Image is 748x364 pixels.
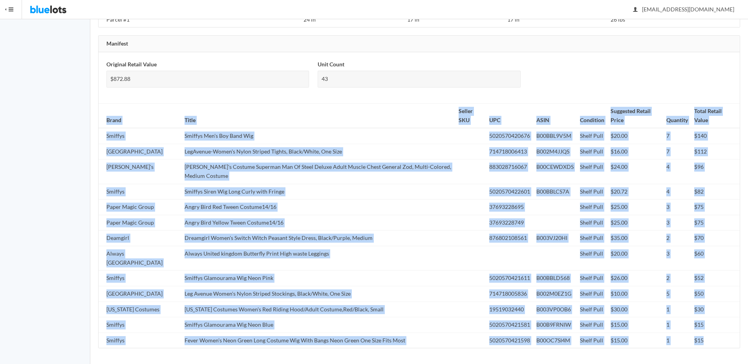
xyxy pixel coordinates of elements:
[486,271,533,286] td: 5020570421611
[607,230,663,246] td: $35.00
[99,36,740,52] div: Manifest
[663,302,691,317] td: 1
[486,215,533,230] td: 37693228749
[691,159,740,184] td: $96
[663,271,691,286] td: 2
[181,230,455,246] td: Dreamgirl Women's Switch Witch Peasant Style Dress, Black/Purple, Medium
[533,184,577,199] td: B00BBLCS7A
[181,302,455,317] td: [US_STATE] Costumes Women's Red Riding Hood/Adult Costume,Red/Black, Small
[663,286,691,302] td: 5
[691,302,740,317] td: $30
[607,215,663,230] td: $25.00
[607,199,663,215] td: $25.00
[577,246,607,271] td: Shelf Pull
[181,103,455,128] th: Title
[691,215,740,230] td: $75
[577,144,607,159] td: Shelf Pull
[486,230,533,246] td: 876802108561
[577,159,607,184] td: Shelf Pull
[318,60,344,69] label: Unit Count
[533,302,577,317] td: B003VP0OB6
[181,271,455,286] td: Smiffys Glamourama Wig Neon Pink
[663,333,691,348] td: 1
[99,215,181,230] td: Paper Magic Group
[181,215,455,230] td: Angry Bird Yellow Tween Costume14/16
[691,286,740,302] td: $50
[404,12,504,27] td: 17 in
[181,333,455,348] td: Fever Women's Neon Green Long Costume Wig With Bangs Neon Green One Size Fits Most
[99,286,181,302] td: [GEOGRAPHIC_DATA]
[106,60,157,69] label: Original Retail Value
[533,159,577,184] td: B00CEWDXDS
[663,317,691,333] td: 1
[577,199,607,215] td: Shelf Pull
[607,246,663,271] td: $20.00
[533,317,577,333] td: B00B9FRNIW
[99,128,181,144] td: Smiffys
[181,144,455,159] td: LegAvenue-Women's Nylon Striped Tights, Black/White, One Size
[99,302,181,317] td: [US_STATE] Costumes
[577,215,607,230] td: Shelf Pull
[577,184,607,199] td: Shelf Pull
[99,103,181,128] th: Brand
[691,144,740,159] td: $112
[631,6,639,14] ion-icon: person
[486,199,533,215] td: 37693228695
[577,230,607,246] td: Shelf Pull
[455,103,486,128] th: Seller SKU
[486,128,533,144] td: 5020570420676
[533,144,577,159] td: B002M4JJQS
[607,103,663,128] th: Suggested Retail Price
[607,144,663,159] td: $16.00
[577,302,607,317] td: Shelf Pull
[607,271,663,286] td: $26.00
[577,317,607,333] td: Shelf Pull
[106,71,309,88] div: $872.88
[99,144,181,159] td: [GEOGRAPHIC_DATA]
[691,317,740,333] td: $15
[533,103,577,128] th: ASIN
[504,12,608,27] td: 17 in
[181,317,455,333] td: Smiffys Glamourama Wig Neon Blue
[486,144,533,159] td: 714718006413
[663,144,691,159] td: 7
[663,230,691,246] td: 2
[607,286,663,302] td: $10.00
[99,230,181,246] td: Deamgirl
[486,302,533,317] td: 19519032440
[663,215,691,230] td: 3
[663,184,691,199] td: 4
[691,230,740,246] td: $70
[486,159,533,184] td: 883028716067
[633,6,734,13] span: [EMAIL_ADDRESS][DOMAIN_NAME]
[99,12,300,27] td: Parcel #1
[99,333,181,348] td: Smiffys
[607,317,663,333] td: $15.00
[318,71,520,88] div: 43
[607,128,663,144] td: $20.00
[607,333,663,348] td: $15.00
[607,12,740,27] td: 26 lbs
[99,184,181,199] td: Smiffys
[663,159,691,184] td: 4
[691,199,740,215] td: $75
[486,333,533,348] td: 5020570421598
[663,199,691,215] td: 3
[533,286,577,302] td: B002M0EZ1G
[607,184,663,199] td: $20.72
[99,317,181,333] td: Smiffys
[181,199,455,215] td: Angry Bird Red Tween Costume14/16
[607,302,663,317] td: $30.00
[577,103,607,128] th: Condition
[181,159,455,184] td: [PERSON_NAME]'s Costume Superman Man Of Steel Deluxe Adult Muscle Chest General Zod, Multi-Colore...
[691,333,740,348] td: $15
[533,230,577,246] td: B003VJ20HI
[691,128,740,144] td: $140
[691,103,740,128] th: Total Retail Value
[577,128,607,144] td: Shelf Pull
[99,271,181,286] td: Smiffys
[691,271,740,286] td: $52
[533,128,577,144] td: B00BBL9V5M
[691,184,740,199] td: $82
[486,103,533,128] th: UPC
